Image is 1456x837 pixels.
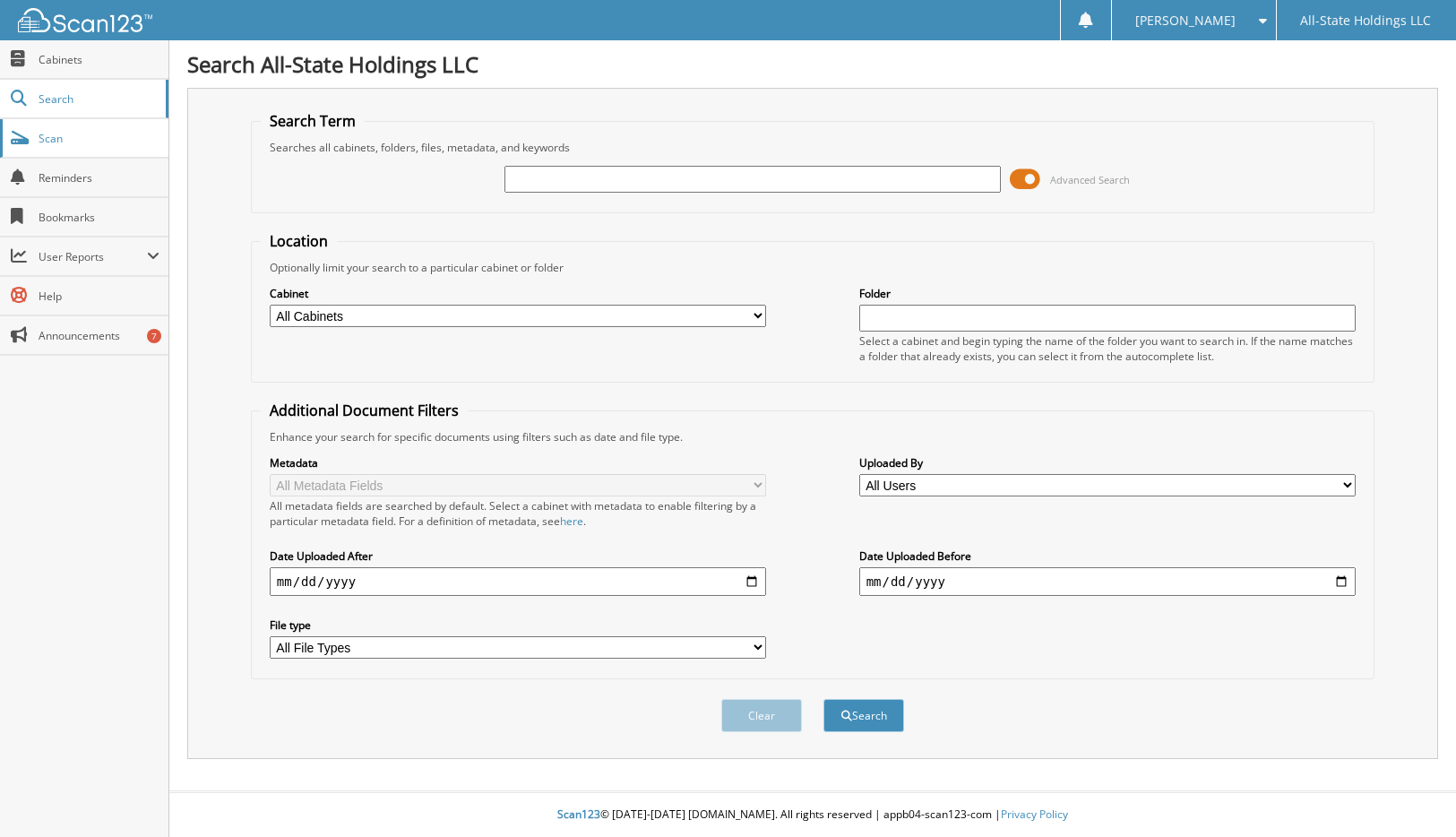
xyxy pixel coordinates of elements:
label: Cabinet [270,286,767,301]
div: 7 [147,329,161,343]
span: Help [39,289,159,304]
label: Uploaded By [859,455,1357,470]
h1: Search All-State Holdings LLC [187,49,1438,79]
label: File type [270,617,767,633]
a: Privacy Policy [1001,807,1068,822]
legend: Search Term [261,111,365,131]
legend: Location [261,231,337,251]
div: Select a cabinet and begin typing the name of the folder you want to search in. If the name match... [859,333,1357,364]
a: here [560,513,583,529]
span: Announcements [39,328,159,343]
span: User Reports [39,249,147,264]
div: © [DATE]-[DATE] [DOMAIN_NAME]. All rights reserved | appb04-scan123-com | [169,793,1456,837]
span: Bookmarks [39,210,159,225]
div: Searches all cabinets, folders, files, metadata, and keywords [261,140,1365,155]
span: Advanced Search [1050,173,1130,186]
div: All metadata fields are searched by default. Select a cabinet with metadata to enable filtering b... [270,498,767,529]
span: Reminders [39,170,159,186]
span: Scan [39,131,159,146]
legend: Additional Document Filters [261,401,468,420]
span: All-State Holdings LLC [1300,15,1431,26]
label: Date Uploaded After [270,548,767,564]
span: Search [39,91,157,107]
span: Cabinets [39,52,159,67]
div: Enhance your search for specific documents using filters such as date and file type. [261,429,1365,444]
img: scan123-logo-white.svg [18,8,152,32]
button: Clear [721,699,802,732]
input: end [859,567,1357,596]
label: Folder [859,286,1357,301]
div: Optionally limit your search to a particular cabinet or folder [261,260,1365,275]
button: Search [823,699,904,732]
span: [PERSON_NAME] [1135,15,1236,26]
label: Metadata [270,455,767,470]
input: start [270,567,767,596]
label: Date Uploaded Before [859,548,1357,564]
span: Scan123 [557,807,600,822]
